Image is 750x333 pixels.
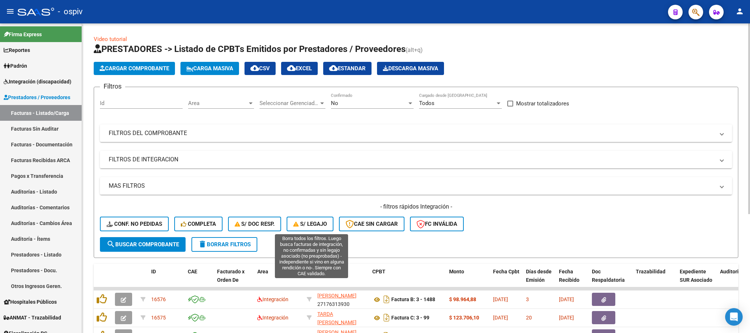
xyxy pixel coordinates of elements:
[287,65,312,72] span: EXCEL
[493,315,508,321] span: [DATE]
[391,315,429,321] strong: Factura C: 3 - 99
[100,151,732,168] mat-expansion-panel-header: FILTROS DE INTEGRACION
[180,62,239,75] button: Carga Masiva
[4,78,71,86] span: Integración (discapacidad)
[559,315,574,321] span: [DATE]
[100,217,169,231] button: Conf. no pedidas
[339,217,404,231] button: CAE SIN CARGAR
[235,221,275,227] span: S/ Doc Resp.
[174,217,223,231] button: Completa
[636,269,665,274] span: Trazabilidad
[6,7,15,16] mat-icon: menu
[281,62,318,75] button: EXCEL
[109,156,714,164] mat-panel-title: FILTROS DE INTEGRACION
[382,293,391,305] i: Descargar documento
[260,100,319,106] span: Seleccionar Gerenciador
[417,221,457,227] span: FC Inválida
[4,93,70,101] span: Prestadores / Proveedores
[4,30,42,38] span: Firma Express
[257,296,288,302] span: Integración
[107,221,162,227] span: Conf. no pedidas
[100,177,732,195] mat-expansion-panel-header: MAS FILTROS
[735,7,744,16] mat-icon: person
[287,217,333,231] button: S/ legajo
[214,264,254,296] datatable-header-cell: Facturado x Orden De
[419,100,434,106] span: Todos
[317,292,366,307] div: 27176313930
[720,269,742,274] span: Auditoria
[109,182,714,190] mat-panel-title: MAS FILTROS
[148,264,185,296] datatable-header-cell: ID
[58,4,83,20] span: - ospiv
[346,221,398,227] span: CAE SIN CARGAR
[369,264,446,296] datatable-header-cell: CPBT
[493,269,519,274] span: Fecha Cpbt
[490,264,523,296] datatable-header-cell: Fecha Cpbt
[680,269,712,283] span: Expediente SUR Asociado
[250,64,259,72] mat-icon: cloud_download
[391,297,435,303] strong: Factura B: 3 - 1488
[181,221,216,227] span: Completa
[526,296,529,302] span: 3
[245,62,276,75] button: CSV
[188,100,247,106] span: Area
[250,65,270,72] span: CSV
[410,217,464,231] button: FC Inválida
[329,64,338,72] mat-icon: cloud_download
[151,315,166,321] span: 16575
[331,100,338,106] span: No
[493,296,508,302] span: [DATE]
[198,240,207,248] mat-icon: delete
[186,65,233,72] span: Carga Masiva
[526,315,532,321] span: 20
[100,124,732,142] mat-expansion-panel-header: FILTROS DEL COMPROBANTE
[257,269,268,274] span: Area
[725,308,743,326] div: Open Intercom Messenger
[151,296,166,302] span: 16576
[383,65,438,72] span: Descarga Masiva
[559,269,579,283] span: Fecha Recibido
[4,62,27,70] span: Padrón
[556,264,589,296] datatable-header-cell: Fecha Recibido
[94,62,175,75] button: Cargar Comprobante
[94,44,406,54] span: PRESTADORES -> Listado de CPBTs Emitidos por Prestadores / Proveedores
[323,62,372,75] button: Estandar
[100,237,186,252] button: Buscar Comprobante
[559,296,574,302] span: [DATE]
[217,269,245,283] span: Facturado x Orden De
[382,312,391,323] i: Descargar documento
[449,296,476,302] strong: $ 98.964,88
[516,99,569,108] span: Mostrar totalizadores
[188,269,197,274] span: CAE
[317,269,348,274] span: Razón Social
[100,81,125,91] h3: Filtros
[94,36,127,42] a: Video tutorial
[151,269,156,274] span: ID
[677,264,717,296] datatable-header-cell: Expediente SUR Asociado
[107,240,115,248] mat-icon: search
[257,315,288,321] span: Integración
[406,46,423,53] span: (alt+q)
[633,264,677,296] datatable-header-cell: Trazabilidad
[372,269,385,274] span: CPBT
[293,221,327,227] span: S/ legajo
[377,62,444,75] app-download-masive: Descarga masiva de comprobantes (adjuntos)
[449,269,464,274] span: Monto
[287,64,296,72] mat-icon: cloud_download
[4,298,57,306] span: Hospitales Públicos
[446,264,490,296] datatable-header-cell: Monto
[191,237,257,252] button: Borrar Filtros
[317,310,366,325] div: 27295928773
[109,129,714,137] mat-panel-title: FILTROS DEL COMPROBANTE
[589,264,633,296] datatable-header-cell: Doc Respaldatoria
[317,311,357,325] span: TARDA [PERSON_NAME]
[185,264,214,296] datatable-header-cell: CAE
[592,269,625,283] span: Doc Respaldatoria
[228,217,281,231] button: S/ Doc Resp.
[523,264,556,296] datatable-header-cell: Días desde Emisión
[4,314,61,322] span: ANMAT - Trazabilidad
[449,315,479,321] strong: $ 123.706,10
[317,293,357,299] span: [PERSON_NAME]
[526,269,552,283] span: Días desde Emisión
[107,241,179,248] span: Buscar Comprobante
